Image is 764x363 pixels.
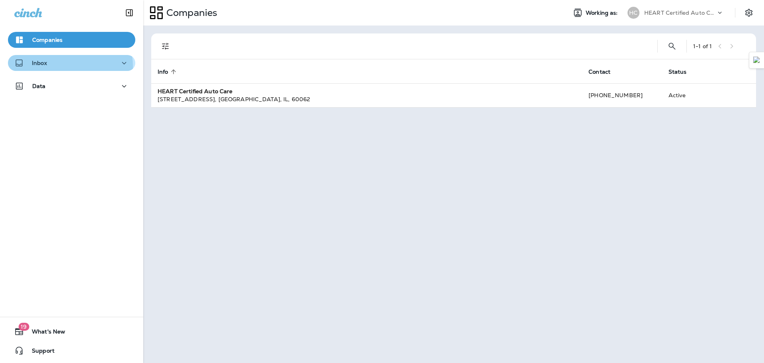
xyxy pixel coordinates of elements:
[589,69,610,75] span: Contact
[158,69,168,75] span: Info
[158,38,173,54] button: Filters
[742,6,756,20] button: Settings
[644,10,716,16] p: HEART Certified Auto Care
[24,347,55,357] span: Support
[18,323,29,331] span: 19
[693,43,712,49] div: 1 - 1 of 1
[8,343,135,359] button: Support
[163,7,217,19] p: Companies
[32,37,62,43] p: Companies
[8,55,135,71] button: Inbox
[8,32,135,48] button: Companies
[628,7,639,19] div: HC
[8,324,135,339] button: 19What's New
[582,83,662,107] td: [PHONE_NUMBER]
[662,83,713,107] td: Active
[668,68,697,75] span: Status
[158,88,233,95] strong: HEART Certified Auto Care
[589,68,621,75] span: Contact
[668,69,687,75] span: Status
[158,95,576,103] div: [STREET_ADDRESS] , [GEOGRAPHIC_DATA] , IL , 60062
[664,38,680,54] button: Search Companies
[753,57,760,64] img: Detect Auto
[8,78,135,94] button: Data
[24,328,65,338] span: What's New
[586,10,620,16] span: Working as:
[32,83,46,89] p: Data
[118,5,140,21] button: Collapse Sidebar
[158,68,179,75] span: Info
[32,60,47,66] p: Inbox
